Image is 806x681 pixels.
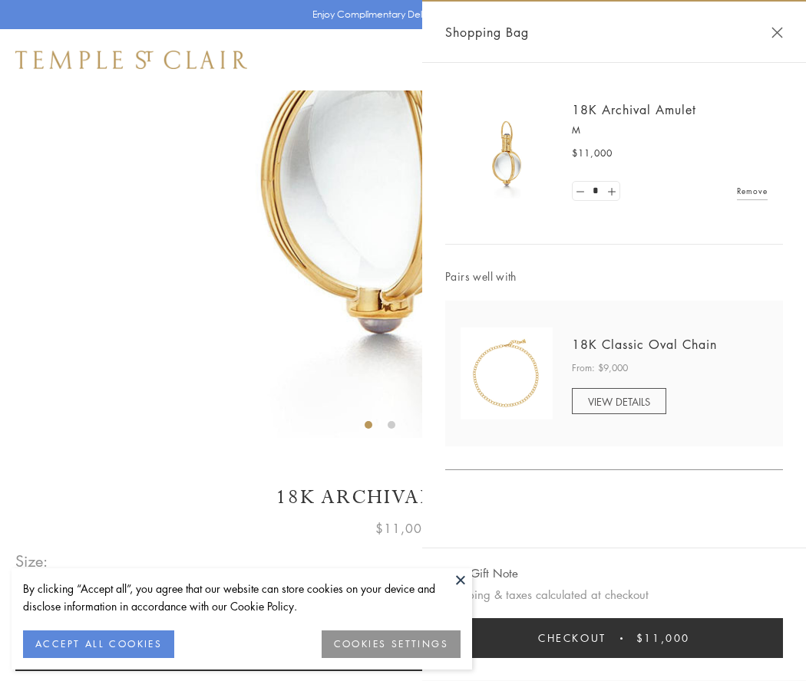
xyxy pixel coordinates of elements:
[445,268,783,285] span: Pairs well with
[572,336,717,353] a: 18K Classic Oval Chain
[322,630,461,658] button: COOKIES SETTINGS
[771,27,783,38] button: Close Shopping Bag
[461,327,553,419] img: N88865-OV18
[23,630,174,658] button: ACCEPT ALL COOKIES
[572,123,768,138] p: M
[375,518,431,538] span: $11,000
[445,618,783,658] button: Checkout $11,000
[445,585,783,604] p: Shipping & taxes calculated at checkout
[445,564,518,583] button: Add Gift Note
[572,146,613,161] span: $11,000
[636,630,690,646] span: $11,000
[23,580,461,615] div: By clicking “Accept all”, you agree that our website can store cookies on your device and disclos...
[588,394,650,409] span: VIEW DETAILS
[737,183,768,199] a: Remove
[15,548,49,574] span: Size:
[538,630,606,646] span: Checkout
[572,101,696,118] a: 18K Archival Amulet
[15,484,791,511] h1: 18K Archival Amulet
[15,51,247,69] img: Temple St. Clair
[312,7,487,22] p: Enjoy Complimentary Delivery & Returns
[461,107,553,199] img: 18K Archival Amulet
[603,182,619,201] a: Set quantity to 2
[572,388,666,414] a: VIEW DETAILS
[572,360,628,376] span: From: $9,000
[445,22,529,42] span: Shopping Bag
[573,182,588,201] a: Set quantity to 0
